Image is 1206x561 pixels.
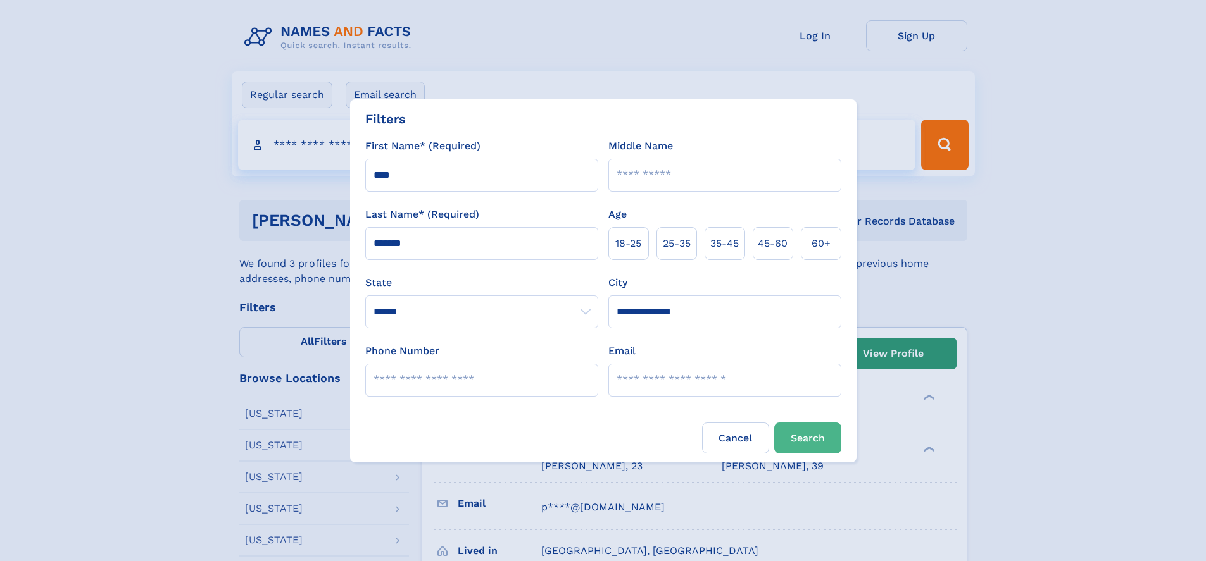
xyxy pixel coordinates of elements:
[702,422,769,453] label: Cancel
[365,139,481,154] label: First Name* (Required)
[608,275,627,290] label: City
[758,236,788,251] span: 45‑60
[608,343,636,359] label: Email
[365,343,439,359] label: Phone Number
[608,139,673,154] label: Middle Name
[812,236,831,251] span: 60+
[365,109,406,128] div: Filters
[710,236,739,251] span: 35‑45
[365,275,598,290] label: State
[774,422,841,453] button: Search
[608,207,627,222] label: Age
[663,236,691,251] span: 25‑35
[365,207,479,222] label: Last Name* (Required)
[615,236,641,251] span: 18‑25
